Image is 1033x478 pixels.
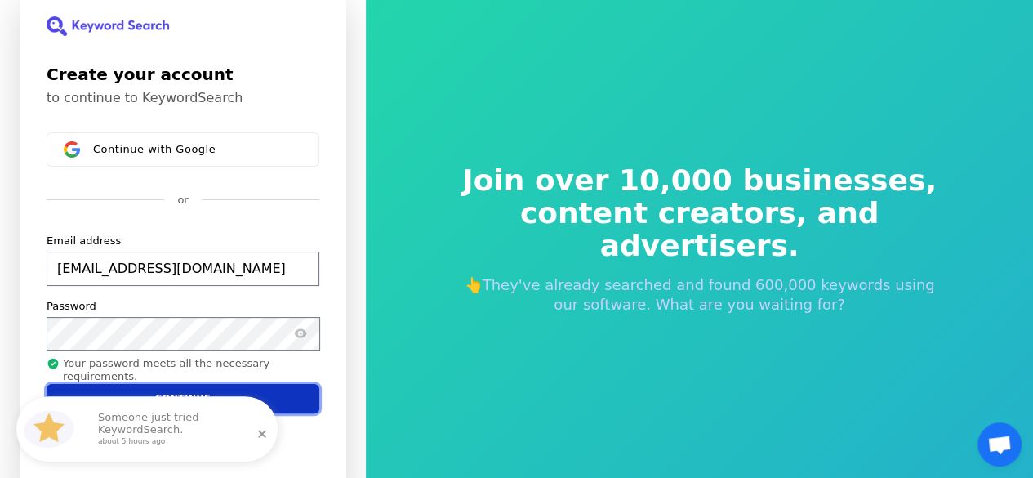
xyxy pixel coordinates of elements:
[47,384,319,413] button: Continue
[93,143,216,156] span: Continue with Google
[291,324,310,344] button: Show password
[452,197,948,262] span: content creators, and advertisers.
[452,164,948,197] span: Join over 10,000 businesses,
[47,90,319,106] p: to continue to KeywordSearch
[64,141,80,158] img: Sign in with Google
[47,132,319,167] button: Sign in with GoogleContinue with Google
[98,412,261,445] p: Someone just tried KeywordSearch.
[47,16,169,36] img: KeywordSearch
[47,234,121,248] label: Email address
[177,193,188,208] p: or
[47,62,319,87] h1: Create your account
[452,275,948,315] p: 👆They've already searched and found 600,000 keywords using our software. What are you waiting for?
[47,357,320,384] p: Your password meets all the necessary requirements.
[977,422,1022,467] div: Open chat
[20,400,78,458] img: HubSpot
[47,299,96,314] label: Password
[98,438,256,446] small: about 5 hours ago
